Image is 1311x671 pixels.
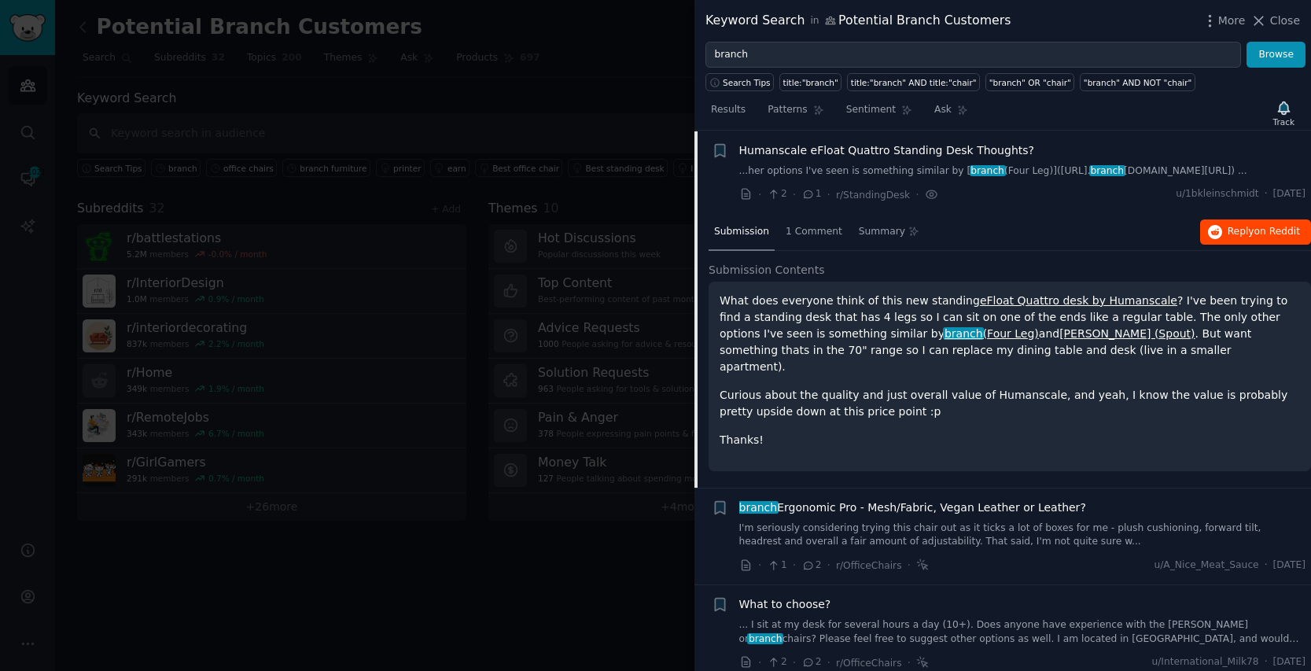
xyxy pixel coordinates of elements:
[1270,13,1300,29] span: Close
[847,73,980,91] a: title:"branch" AND title:"chair"
[767,655,786,669] span: 2
[1268,97,1300,130] button: Track
[767,187,786,201] span: 2
[1265,655,1268,669] span: ·
[1218,13,1246,29] span: More
[793,186,796,203] span: ·
[859,225,905,239] span: Summary
[943,327,984,340] span: branch
[801,655,821,669] span: 2
[758,654,761,671] span: ·
[758,186,761,203] span: ·
[934,103,952,117] span: Ask
[1059,327,1195,340] a: [PERSON_NAME] (Spout)
[1273,116,1294,127] div: Track
[985,73,1074,91] a: "branch" OR "chair"
[793,557,796,573] span: ·
[1151,655,1258,669] span: u/International_Milk78
[786,225,842,239] span: 1 Comment
[989,77,1071,88] div: "branch" OR "chair"
[739,164,1306,179] a: ...her options I've seen is something similar by [branch(Four Leg)]([URL].branch[DOMAIN_NAME][URL...
[783,77,838,88] div: title:"branch"
[836,190,910,201] span: r/StandingDesk
[801,187,821,201] span: 1
[1080,73,1195,91] a: "branch" AND NOT "chair"
[1200,219,1311,245] button: Replyon Reddit
[705,11,1011,31] div: Keyword Search Potential Branch Customers
[720,293,1300,375] p: What does everyone think of this new standing ? I've been trying to find a standing desk that has...
[739,500,1086,516] a: branchErgonomic Pro - Mesh/Fabric, Vegan Leather or Leather?
[705,73,774,91] button: Search Tips
[836,658,902,669] span: r/OfficeChairs
[739,142,1034,159] a: Humanscale eFloat Quattro Standing Desk Thoughts?
[1273,655,1305,669] span: [DATE]
[739,522,1306,549] a: I'm seriously considering trying this chair out as it ticks a lot of boxes for me - plush cushion...
[841,98,918,130] a: Sentiment
[980,294,1177,307] a: eFloat Quattro desk by Humanscale
[827,186,830,203] span: ·
[705,42,1241,68] input: Try a keyword related to your business
[1273,559,1305,573] span: [DATE]
[738,501,779,514] span: branch
[1250,13,1300,29] button: Close
[1176,187,1258,201] span: u/1bkleinschmidt
[970,165,1006,176] span: branch
[779,73,841,91] a: title:"branch"
[709,262,825,278] span: Submission Contents
[1265,559,1268,573] span: ·
[1228,225,1300,239] span: Reply
[714,225,769,239] span: Submission
[720,432,1300,448] p: Thanks!
[1247,42,1305,68] button: Browse
[720,387,1300,420] p: Curious about the quality and just overall value of Humanscale, and yeah, I know the value is pro...
[768,103,807,117] span: Patterns
[801,559,821,573] span: 2
[929,98,974,130] a: Ask
[739,618,1306,646] a: ... I sit at my desk for several hours a day (10+). Does anyone have experience with the [PERSON_...
[810,14,819,28] span: in
[711,103,746,117] span: Results
[739,500,1086,516] span: Ergonomic Pro - Mesh/Fabric, Vegan Leather or Leather?
[1273,187,1305,201] span: [DATE]
[705,98,751,130] a: Results
[747,633,783,644] span: branch
[1265,187,1268,201] span: ·
[851,77,977,88] div: title:"branch" AND title:"chair"
[1089,165,1125,176] span: branch
[762,98,829,130] a: Patterns
[846,103,896,117] span: Sentiment
[836,560,902,571] span: r/OfficeChairs
[1084,77,1192,88] div: "branch" AND NOT "chair"
[945,327,1039,340] a: branch(Four Leg)
[793,654,796,671] span: ·
[1254,226,1300,237] span: on Reddit
[767,559,786,573] span: 1
[827,654,830,671] span: ·
[1202,13,1246,29] button: More
[908,654,911,671] span: ·
[908,557,911,573] span: ·
[723,77,771,88] span: Search Tips
[739,596,831,613] a: What to choose?
[827,557,830,573] span: ·
[915,186,919,203] span: ·
[758,557,761,573] span: ·
[1154,559,1258,573] span: u/A_Nice_Meat_Sauce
